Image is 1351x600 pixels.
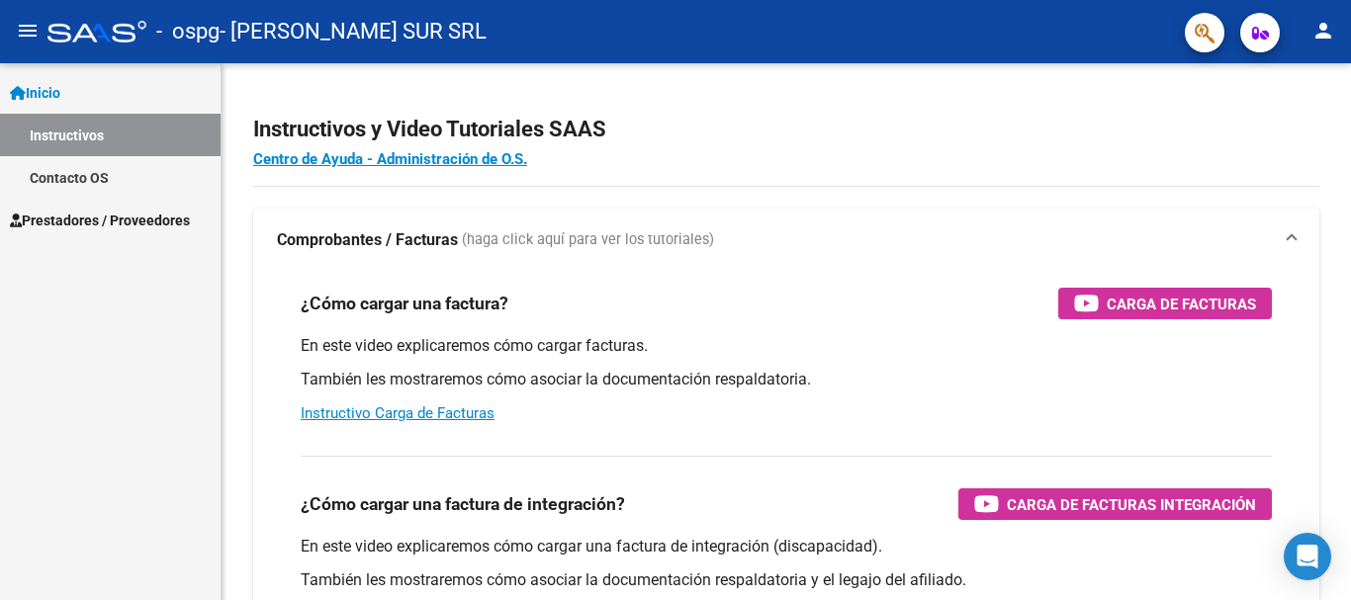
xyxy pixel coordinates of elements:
[253,209,1319,272] mat-expansion-panel-header: Comprobantes / Facturas (haga click aquí para ver los tutoriales)
[1311,19,1335,43] mat-icon: person
[253,111,1319,148] h2: Instructivos y Video Tutoriales SAAS
[462,229,714,251] span: (haga click aquí para ver los tutoriales)
[1107,292,1256,316] span: Carga de Facturas
[220,10,487,53] span: - [PERSON_NAME] SUR SRL
[10,82,60,104] span: Inicio
[301,369,1272,390] p: También les mostraremos cómo asociar la documentación respaldatoria.
[301,569,1272,591] p: También les mostraremos cómo asociar la documentación respaldatoria y el legajo del afiliado.
[301,335,1272,357] p: En este video explicaremos cómo cargar facturas.
[301,536,1272,557] p: En este video explicaremos cómo cargar una factura de integración (discapacidad).
[10,210,190,231] span: Prestadores / Proveedores
[277,229,458,251] strong: Comprobantes / Facturas
[156,10,220,53] span: - ospg
[301,490,625,518] h3: ¿Cómo cargar una factura de integración?
[301,404,495,422] a: Instructivo Carga de Facturas
[1284,533,1331,580] div: Open Intercom Messenger
[1058,288,1272,319] button: Carga de Facturas
[16,19,40,43] mat-icon: menu
[1007,492,1256,517] span: Carga de Facturas Integración
[958,488,1272,520] button: Carga de Facturas Integración
[253,150,527,168] a: Centro de Ayuda - Administración de O.S.
[301,290,508,317] h3: ¿Cómo cargar una factura?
